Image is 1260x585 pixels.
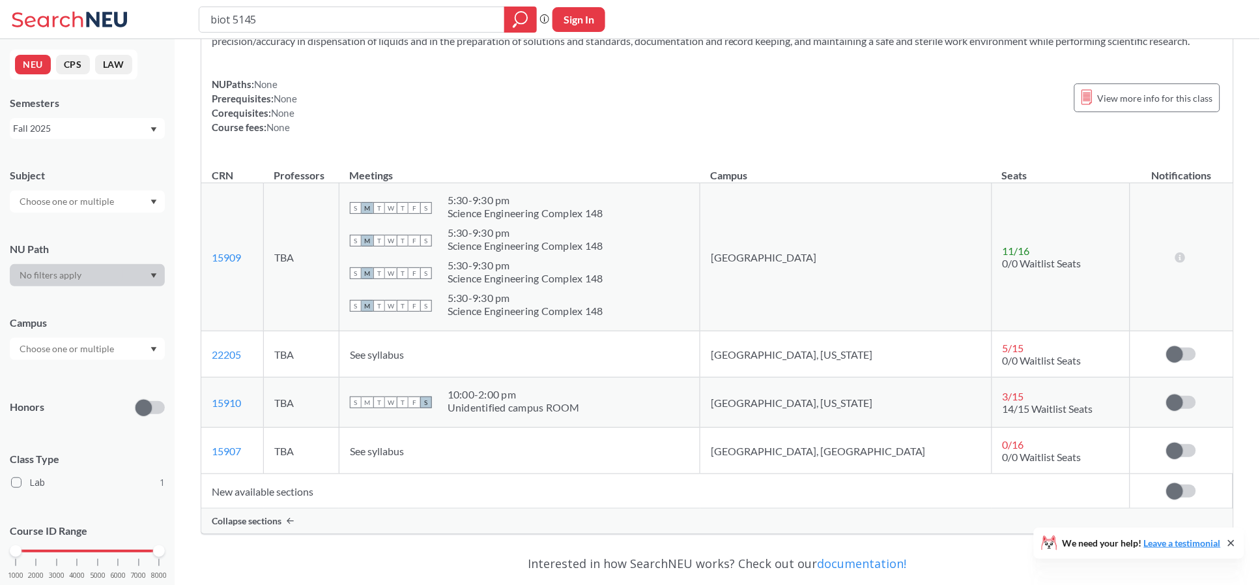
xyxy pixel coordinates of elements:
span: S [420,202,432,214]
div: Semesters [10,96,165,110]
span: T [397,300,408,312]
span: F [408,202,420,214]
span: None [266,121,290,133]
div: Campus [10,316,165,330]
span: M [362,235,373,247]
div: 5:30 - 9:30 pm [448,259,603,272]
th: Notifications [1130,155,1233,183]
span: W [385,397,397,408]
span: 14/15 Waitlist Seats [1003,402,1093,415]
input: Class, professor, course number, "phrase" [209,8,495,31]
th: Seats [992,155,1130,183]
td: TBA [264,428,339,474]
div: CRN [212,168,233,183]
span: 0/0 Waitlist Seats [1003,451,1081,463]
div: 5:30 - 9:30 pm [448,226,603,239]
td: [GEOGRAPHIC_DATA], [GEOGRAPHIC_DATA] [700,428,992,474]
span: M [362,397,373,408]
span: We need your help! [1063,539,1221,548]
span: S [350,397,362,408]
p: Honors [10,400,44,415]
span: F [408,267,420,279]
div: 5:30 - 9:30 pm [448,194,603,207]
span: View more info for this class [1098,90,1213,106]
svg: magnifying glass [513,10,528,29]
span: S [350,202,362,214]
span: Collapse sections [212,515,281,527]
span: 3000 [49,572,64,579]
input: Choose one or multiple [13,194,122,209]
span: W [385,235,397,247]
span: None [274,93,297,104]
span: W [385,267,397,279]
label: Lab [11,474,165,491]
span: 3 / 15 [1003,390,1024,402]
span: S [420,397,432,408]
div: NUPaths: Prerequisites: Corequisites: Course fees: [212,77,297,134]
span: 2000 [28,572,44,579]
span: 11 / 16 [1003,245,1030,257]
svg: Dropdown arrow [150,273,157,278]
p: Course ID Range [10,524,165,539]
button: CPS [56,55,90,74]
div: magnifying glass [504,7,537,33]
span: S [420,235,432,247]
span: S [420,300,432,312]
div: Unidentified campus ROOM [448,401,580,414]
span: T [397,235,408,247]
td: TBA [264,378,339,428]
span: None [254,78,278,90]
div: Science Engineering Complex 148 [448,239,603,252]
td: New available sections [201,474,1130,509]
span: T [397,267,408,279]
span: 4000 [69,572,85,579]
span: 1000 [8,572,23,579]
span: T [397,202,408,214]
span: S [420,267,432,279]
div: Fall 2025 [13,121,149,136]
a: 15909 [212,251,241,263]
a: 15907 [212,445,241,457]
div: NU Path [10,242,165,256]
div: Fall 2025Dropdown arrow [10,118,165,139]
span: T [397,397,408,408]
td: TBA [264,183,339,331]
span: F [408,235,420,247]
th: Professors [264,155,339,183]
input: Choose one or multiple [13,341,122,357]
span: 0/0 Waitlist Seats [1003,354,1081,367]
div: Science Engineering Complex 148 [448,207,603,220]
div: Subject [10,168,165,183]
td: [GEOGRAPHIC_DATA], [US_STATE] [700,378,992,428]
span: T [373,267,385,279]
span: W [385,300,397,312]
span: See syllabus [350,348,404,361]
span: 0 / 16 [1003,438,1024,451]
span: S [350,235,362,247]
div: Dropdown arrow [10,338,165,360]
button: Sign In [552,7,605,32]
span: F [408,397,420,408]
span: T [373,202,385,214]
span: M [362,202,373,214]
div: 5:30 - 9:30 pm [448,292,603,305]
span: T [373,235,385,247]
div: Dropdown arrow [10,190,165,213]
th: Campus [700,155,992,183]
span: See syllabus [350,445,404,457]
span: S [350,300,362,312]
span: 7000 [131,572,147,579]
div: 10:00 - 2:00 pm [448,388,580,401]
span: 1 [160,475,165,490]
svg: Dropdown arrow [150,347,157,352]
svg: Dropdown arrow [150,127,157,132]
a: Leave a testimonial [1144,537,1221,548]
a: documentation! [818,556,907,571]
div: Science Engineering Complex 148 [448,305,603,318]
div: Collapse sections [201,509,1233,533]
span: M [362,300,373,312]
div: Science Engineering Complex 148 [448,272,603,285]
span: Class Type [10,452,165,466]
svg: Dropdown arrow [150,200,157,205]
span: F [408,300,420,312]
